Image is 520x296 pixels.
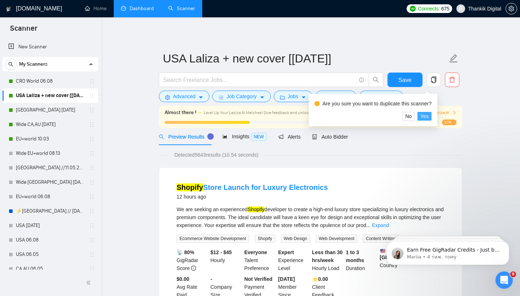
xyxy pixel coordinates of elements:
[278,134,301,140] span: Alerts
[159,134,164,139] span: search
[410,6,416,12] img: upwork-logo.png
[312,249,343,263] b: Less than 30 hrs/week
[16,146,84,161] a: Wide EU+world 08.13
[159,91,209,102] button: settingAdvancedcaret-down
[278,134,283,139] span: notification
[322,100,432,108] div: Are you sure you want to duplicate this scanner?
[288,92,299,100] span: Jobs
[211,249,232,255] b: $12 - $45
[442,119,456,125] span: 31%
[363,235,398,243] span: Content Writing
[372,222,389,228] a: Expand
[311,248,344,272] div: Hourly Load
[427,77,441,83] span: copy
[86,279,93,286] span: double-left
[89,107,95,113] span: holder
[16,175,84,190] a: Wide [GEOGRAPHIC_DATA] [DATE]
[177,183,203,191] mark: Shopify
[426,73,441,87] button: copy
[281,235,310,243] span: Web Design
[191,266,196,271] span: info-circle
[16,190,84,204] a: EU+world 06.08
[301,95,306,100] span: caret-down
[506,6,517,12] a: setting
[207,133,214,140] div: Tooltip anchor
[168,5,195,12] a: searchScanner
[344,248,378,272] div: Duration
[278,249,294,255] b: Expert
[449,54,458,63] span: edit
[5,62,16,67] span: search
[177,276,189,282] b: $0.00
[226,92,256,100] span: Job Category
[218,95,224,100] span: bars
[452,110,456,115] span: right
[177,192,328,201] div: 12 hours ago
[244,249,267,255] b: Everyone
[441,5,449,13] span: 675
[16,132,84,146] a: EU+world 10.03
[177,249,194,255] b: 📡 80%
[209,248,243,272] div: Hourly
[243,248,277,272] div: Talent Preference
[369,77,383,83] span: search
[423,109,456,116] button: Train Laziza AI
[280,95,285,100] span: folder
[8,40,92,54] a: New Scanner
[173,92,195,100] span: Advanced
[398,75,411,84] span: Save
[16,262,84,276] a: CA,AU 06.05
[5,58,17,70] button: search
[278,276,295,282] b: [DATE]
[346,249,364,263] b: 1 to 3 months
[165,109,196,117] span: Almost there !
[510,271,516,277] span: 9
[16,218,84,233] a: USA [DATE]
[89,223,95,228] span: holder
[89,252,95,257] span: holder
[251,133,267,141] span: NEW
[89,93,95,99] span: holder
[244,276,273,282] b: Not Verified
[312,134,317,139] span: robot
[255,235,275,243] span: Shopify
[89,78,95,84] span: holder
[376,226,520,277] iframe: Intercom notifications повідомлення
[369,73,383,87] button: search
[204,110,355,115] span: Level Up Your Laziza AI Matches! Give feedback and unlock top-tier opportunities !
[445,77,459,83] span: delete
[89,208,95,214] span: holder
[89,194,95,200] span: holder
[89,266,95,272] span: holder
[177,235,249,243] span: Ecommerce Website Development
[85,5,107,12] a: homeHome
[260,95,265,100] span: caret-down
[274,91,313,102] button: folderJobscaret-down
[163,49,447,68] input: Scanner name...
[16,103,84,117] a: [GEOGRAPHIC_DATA] [DATE]
[417,112,432,121] button: Yes
[16,74,84,88] a: CRO World 06.08
[16,88,84,103] a: USA Laliza + new cover [[DATE]]
[89,179,95,185] span: holder
[211,276,212,282] b: -
[163,75,356,84] input: Search Freelance Jobs...
[89,122,95,127] span: holder
[248,206,265,212] mark: Shopify
[315,101,320,106] span: exclamation-circle
[506,3,517,14] button: setting
[4,23,43,38] span: Scanner
[420,112,429,120] span: Yes
[89,136,95,142] span: holder
[387,73,422,87] button: Save
[159,134,211,140] span: Preview Results
[312,134,348,140] span: Auto Bidder
[165,95,170,100] span: setting
[402,112,415,121] button: No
